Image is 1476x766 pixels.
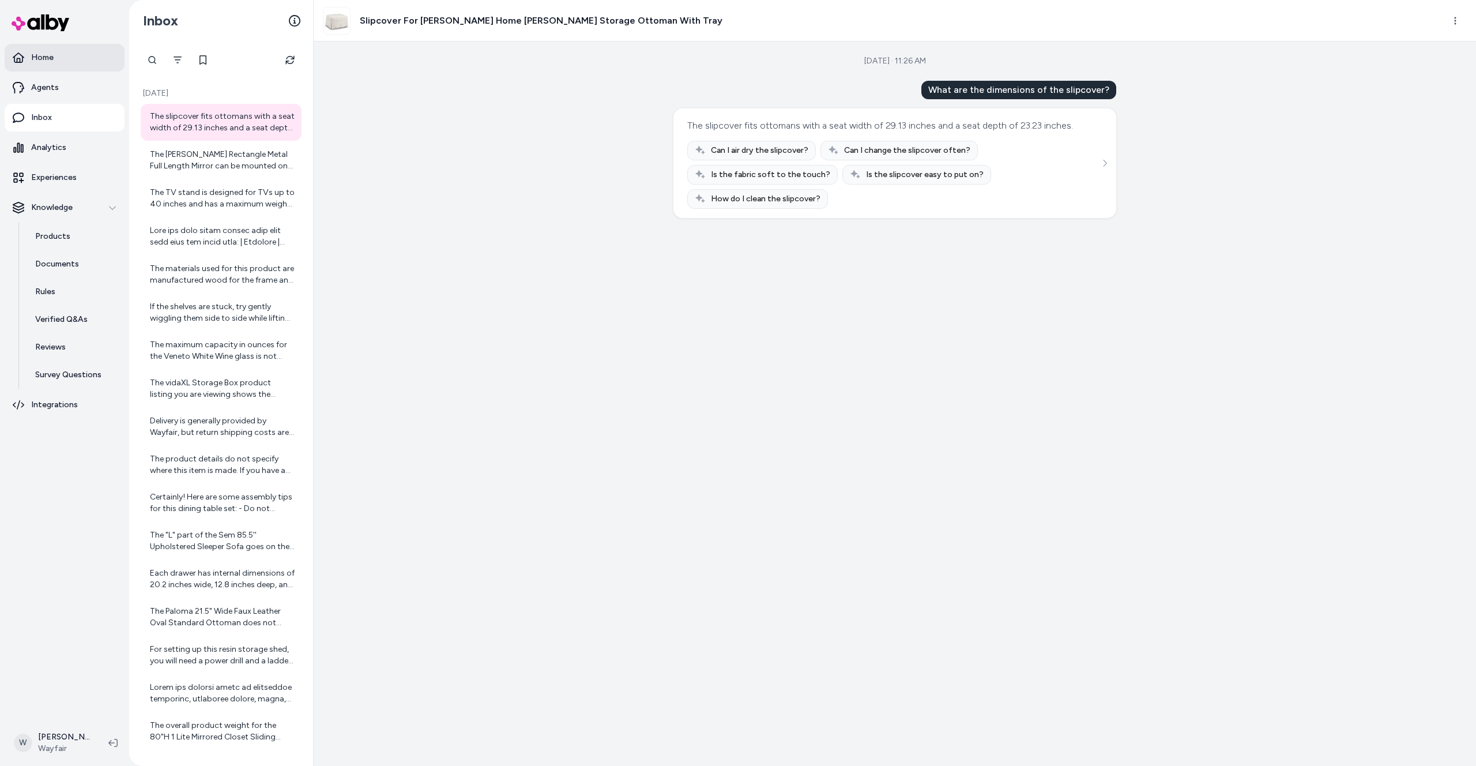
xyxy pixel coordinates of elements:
[24,223,125,250] a: Products
[35,286,55,298] p: Rules
[150,301,295,324] div: If the shelves are stuck, try gently wiggling them side to side while lifting straight up to help...
[141,218,302,255] a: Lore ips dolo sitam consec adip elit sedd eius tem incid utla: | Etdolore | Magnaali | Enimadmini...
[150,720,295,743] div: The overall product weight for the 80"H 1 Lite Mirrored Closet Sliding Door with Hardware Kit & H...
[141,104,302,141] a: The slipcover fits ottomans with a seat width of 29.13 inches and a seat depth of 23.23 inches.
[24,250,125,278] a: Documents
[5,44,125,72] a: Home
[31,172,77,183] p: Experiences
[38,731,90,743] p: [PERSON_NAME]
[711,169,830,181] span: Is the fabric soft to the touch?
[5,391,125,419] a: Integrations
[141,675,302,712] a: Lorem ips dolorsi ametc ad elitseddoe temporinc, utlaboree dolore, magna, ali enimad mini veniamq...
[12,14,69,31] img: alby Logo
[150,453,295,476] div: The product details do not specify where this item is made. If you have any other questions or ne...
[278,48,302,72] button: Refresh
[5,104,125,132] a: Inbox
[24,333,125,361] a: Reviews
[141,637,302,674] a: For setting up this resin storage shed, you will need a power drill and a ladder. These tools are...
[150,149,295,172] div: The [PERSON_NAME] Rectangle Metal Full Length Mirror can be mounted on the wall. It also offers t...
[35,231,70,242] p: Products
[711,193,820,205] span: How do I clean the slipcover?
[35,369,101,381] p: Survey Questions
[143,12,178,29] h2: Inbox
[5,74,125,102] a: Agents
[5,194,125,221] button: Knowledge
[141,332,302,369] a: The maximum capacity in ounces for the Veneto White Wine glass is not specified in the product de...
[150,377,295,400] div: The vidaXL Storage Box product listing you are viewing shows the dimensions as 50 x 30 x 25 cm (L...
[141,485,302,521] a: Certainly! Here are some assembly tips for this dining table set: - Do not tighten the screws com...
[141,256,302,293] a: The materials used for this product are manufactured wood for the frame and seat, and it is uphol...
[150,339,295,362] div: The maximum capacity in ounces for the Veneto White Wine glass is not specified in the product de...
[150,263,295,286] div: The materials used for this product are manufactured wood for the frame and seat, and it is uphol...
[35,258,79,270] p: Documents
[150,111,295,134] div: The slipcover fits ottomans with a seat width of 29.13 inches and a seat depth of 23.23 inches.
[141,88,302,99] p: [DATE]
[150,415,295,438] div: Delivery is generally provided by Wayfair, but return shipping costs are typically the responsibi...
[150,644,295,667] div: For setting up this resin storage shed, you will need a power drill and a ladder. These tools are...
[7,724,99,761] button: W[PERSON_NAME]Wayfair
[141,561,302,598] a: Each drawer has internal dimensions of 20.2 inches wide, 12.8 inches deep, and 3.9 inches high.
[35,314,88,325] p: Verified Q&As
[150,606,295,629] div: The Paloma 21.5" Wide Faux Leather Oval Standard Ottoman does not have a swivel feature. It is de...
[5,134,125,162] a: Analytics
[864,55,926,67] div: [DATE] · 11:26 AM
[166,48,189,72] button: Filter
[150,225,295,248] div: Lore ips dolo sitam consec adip elit sedd eius tem incid utla: | Etdolore | Magnaali | Enimadmini...
[141,370,302,407] a: The vidaXL Storage Box product listing you are viewing shows the dimensions as 50 x 30 x 25 cm (L...
[711,145,808,156] span: Can I air dry the slipcover?
[150,682,295,705] div: Lorem ips dolorsi ametc ad elitseddoe temporinc, utlaboree dolore, magna, ali enimad mini veniamq...
[360,14,722,28] h3: Slipcover For [PERSON_NAME] Home [PERSON_NAME] Storage Ottoman With Tray
[31,112,52,123] p: Inbox
[31,52,54,63] p: Home
[141,408,302,445] a: Delivery is generally provided by Wayfair, but return shipping costs are typically the responsibi...
[150,491,295,515] div: Certainly! Here are some assembly tips for this dining table set: - Do not tighten the screws com...
[24,306,125,333] a: Verified Q&As
[141,446,302,483] a: The product details do not specify where this item is made. If you have any other questions or ne...
[31,399,78,411] p: Integrations
[866,169,984,181] span: Is the slipcover easy to put on?
[14,734,32,752] span: W
[687,118,1073,134] div: The slipcover fits ottomans with a seat width of 29.13 inches and a seat depth of 23.23 inches.
[921,81,1116,99] div: What are the dimensions of the slipcover?
[141,713,302,750] a: The overall product weight for the 80"H 1 Lite Mirrored Closet Sliding Door with Hardware Kit & H...
[141,142,302,179] a: The [PERSON_NAME] Rectangle Metal Full Length Mirror can be mounted on the wall. It also offers t...
[38,743,90,754] span: Wayfair
[1098,156,1112,170] button: See more
[24,278,125,306] a: Rules
[150,568,295,591] div: Each drawer has internal dimensions of 20.2 inches wide, 12.8 inches deep, and 3.9 inches high.
[24,361,125,389] a: Survey Questions
[141,180,302,217] a: The TV stand is designed for TVs up to 40 inches and has a maximum weight capacity of up to 50 lb...
[323,7,350,34] img: .jpg
[35,341,66,353] p: Reviews
[31,202,73,213] p: Knowledge
[31,82,59,93] p: Agents
[150,187,295,210] div: The TV stand is designed for TVs up to 40 inches and has a maximum weight capacity of up to 50 lb...
[5,164,125,191] a: Experiences
[844,145,970,156] span: Can I change the slipcover often?
[31,142,66,153] p: Analytics
[141,599,302,636] a: The Paloma 21.5" Wide Faux Leather Oval Standard Ottoman does not have a swivel feature. It is de...
[141,294,302,331] a: If the shelves are stuck, try gently wiggling them side to side while lifting straight up to help...
[141,523,302,560] a: The "L" part of the Sem 85.5'' Upholstered Sleeper Sofa goes on the left side. If you need any he...
[150,530,295,553] div: The "L" part of the Sem 85.5'' Upholstered Sleeper Sofa goes on the left side. If you need any he...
